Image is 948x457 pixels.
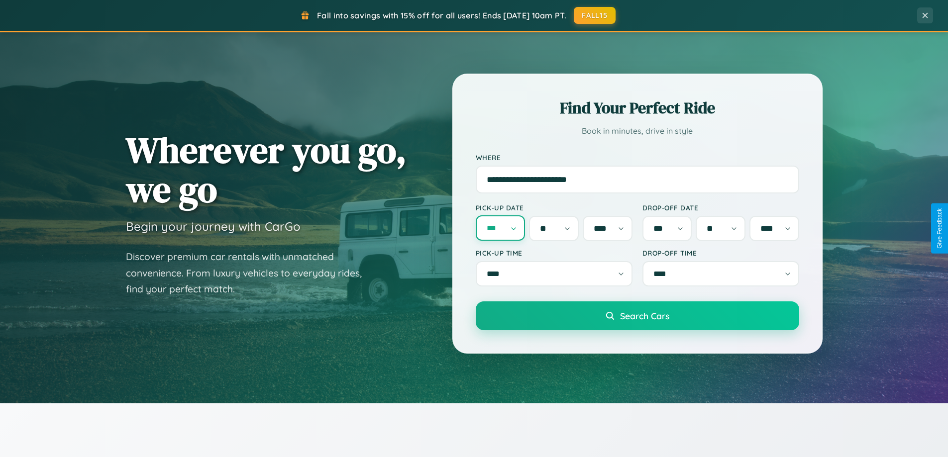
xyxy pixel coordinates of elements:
[126,249,375,297] p: Discover premium car rentals with unmatched convenience. From luxury vehicles to everyday rides, ...
[126,219,301,234] h3: Begin your journey with CarGo
[574,7,616,24] button: FALL15
[936,208,943,249] div: Give Feedback
[476,249,632,257] label: Pick-up Time
[642,203,799,212] label: Drop-off Date
[476,301,799,330] button: Search Cars
[317,10,566,20] span: Fall into savings with 15% off for all users! Ends [DATE] 10am PT.
[476,97,799,119] h2: Find Your Perfect Ride
[642,249,799,257] label: Drop-off Time
[126,130,407,209] h1: Wherever you go, we go
[476,203,632,212] label: Pick-up Date
[476,124,799,138] p: Book in minutes, drive in style
[620,310,669,321] span: Search Cars
[476,153,799,162] label: Where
